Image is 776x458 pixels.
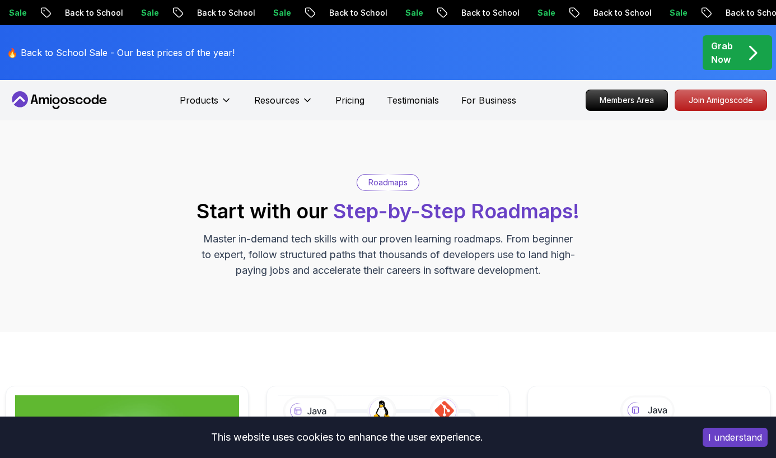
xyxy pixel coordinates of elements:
p: Back to School [56,7,132,18]
p: Sale [529,7,564,18]
p: Join Amigoscode [675,90,766,110]
span: Step-by-Step Roadmaps! [333,199,579,223]
p: Resources [254,94,300,107]
p: Roadmaps [368,177,408,188]
p: Sale [661,7,696,18]
p: Back to School [452,7,529,18]
p: Master in-demand tech skills with our proven learning roadmaps. From beginner to expert, follow s... [200,231,576,278]
p: 🔥 Back to School Sale - Our best prices of the year! [7,46,235,59]
p: Grab Now [711,39,733,66]
p: Products [180,94,218,107]
button: Accept cookies [703,428,768,447]
a: Join Amigoscode [675,90,767,111]
a: Testimonials [387,94,439,107]
button: Resources [254,94,313,116]
button: Products [180,94,232,116]
p: Sale [396,7,432,18]
p: Back to School [585,7,661,18]
p: Sale [264,7,300,18]
p: Back to School [320,7,396,18]
a: Members Area [586,90,668,111]
a: For Business [461,94,516,107]
div: This website uses cookies to enhance the user experience. [8,425,686,450]
p: Sale [132,7,168,18]
h2: Start with our [197,200,579,222]
p: Back to School [188,7,264,18]
a: Pricing [335,94,364,107]
p: Members Area [586,90,667,110]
